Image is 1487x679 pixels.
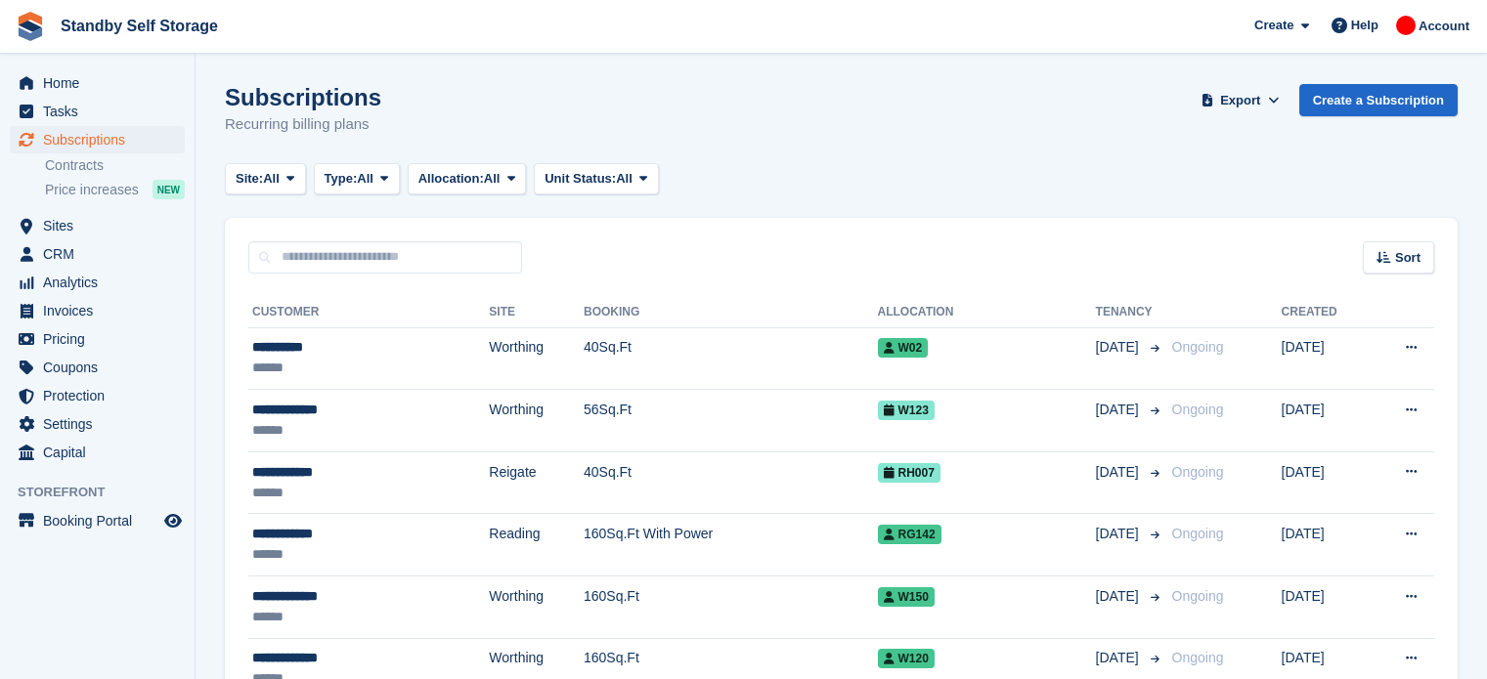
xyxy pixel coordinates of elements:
[325,169,358,189] span: Type:
[314,163,400,195] button: Type: All
[53,10,226,42] a: Standby Self Storage
[1396,16,1416,35] img: Aaron Winter
[43,212,160,239] span: Sites
[225,113,381,136] p: Recurring billing plans
[489,514,584,576] td: Reading
[616,169,633,189] span: All
[153,180,185,199] div: NEW
[878,525,941,544] span: RG142
[1220,91,1260,110] span: Export
[1172,526,1224,541] span: Ongoing
[225,163,306,195] button: Site: All
[10,439,185,466] a: menu
[1096,648,1143,668] span: [DATE]
[1096,337,1143,358] span: [DATE]
[43,269,160,296] span: Analytics
[16,12,45,41] img: stora-icon-8386f47178a22dfd0bd8f6a31ec36ba5ce8667c1dd55bd0f319d3a0aa187defe.svg
[263,169,280,189] span: All
[45,156,185,175] a: Contracts
[10,240,185,268] a: menu
[43,439,160,466] span: Capital
[43,382,160,409] span: Protection
[584,327,878,390] td: 40Sq.Ft
[10,69,185,97] a: menu
[1282,576,1370,639] td: [DATE]
[418,169,484,189] span: Allocation:
[489,390,584,452] td: Worthing
[1096,462,1143,483] span: [DATE]
[1282,327,1370,390] td: [DATE]
[1419,17,1469,36] span: Account
[43,354,160,381] span: Coupons
[10,354,185,381] a: menu
[1172,464,1224,480] span: Ongoing
[10,325,185,353] a: menu
[489,297,584,328] th: Site
[1096,297,1164,328] th: Tenancy
[43,507,160,534] span: Booking Portal
[584,576,878,639] td: 160Sq.Ft
[43,297,160,324] span: Invoices
[161,509,185,532] a: Preview store
[43,325,160,353] span: Pricing
[1254,16,1293,35] span: Create
[584,514,878,576] td: 160Sq.Ft With Power
[1096,400,1143,420] span: [DATE]
[878,587,935,607] span: W150
[584,297,878,328] th: Booking
[584,451,878,514] td: 40Sq.Ft
[10,212,185,239] a: menu
[1172,588,1224,604] span: Ongoing
[43,410,160,438] span: Settings
[1172,402,1224,417] span: Ongoing
[18,483,195,502] span: Storefront
[1282,297,1370,328] th: Created
[545,169,616,189] span: Unit Status:
[1282,390,1370,452] td: [DATE]
[10,98,185,125] a: menu
[484,169,501,189] span: All
[489,327,584,390] td: Worthing
[1282,451,1370,514] td: [DATE]
[248,297,489,328] th: Customer
[43,98,160,125] span: Tasks
[878,463,940,483] span: RH007
[1172,339,1224,355] span: Ongoing
[1299,84,1458,116] a: Create a Subscription
[10,126,185,153] a: menu
[489,451,584,514] td: Reigate
[1096,524,1143,544] span: [DATE]
[878,338,929,358] span: W02
[43,69,160,97] span: Home
[43,240,160,268] span: CRM
[10,382,185,409] a: menu
[878,649,935,668] span: W120
[10,410,185,438] a: menu
[878,297,1096,328] th: Allocation
[1395,248,1421,268] span: Sort
[10,269,185,296] a: menu
[1172,650,1224,665] span: Ongoing
[43,126,160,153] span: Subscriptions
[10,507,185,534] a: menu
[225,84,381,110] h1: Subscriptions
[357,169,373,189] span: All
[489,576,584,639] td: Worthing
[10,297,185,324] a: menu
[45,179,185,200] a: Price increases NEW
[45,181,139,199] span: Price increases
[1198,84,1284,116] button: Export
[534,163,658,195] button: Unit Status: All
[878,401,935,420] span: W123
[1282,514,1370,576] td: [DATE]
[1351,16,1378,35] span: Help
[408,163,527,195] button: Allocation: All
[584,390,878,452] td: 56Sq.Ft
[1096,586,1143,607] span: [DATE]
[236,169,263,189] span: Site:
